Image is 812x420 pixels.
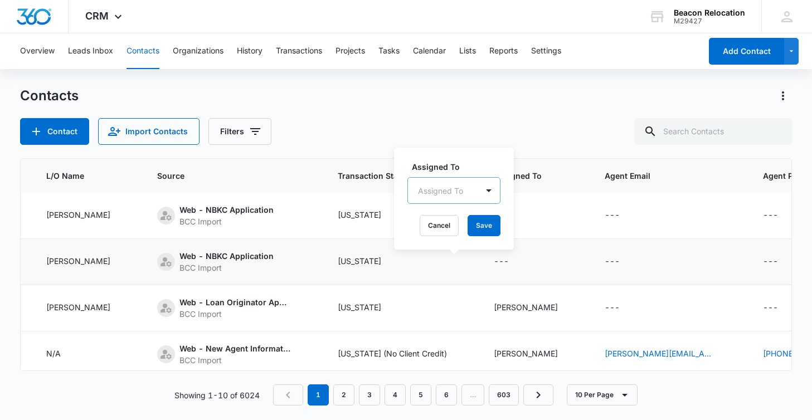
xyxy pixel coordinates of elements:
div: Transaction State - Nebraska - Select to Edit Field [338,209,401,222]
div: L/O Name - N/A - Select to Edit Field [46,348,81,361]
span: Agent Email [605,170,736,182]
button: History [237,33,262,69]
div: Agent Email - - Select to Edit Field [605,255,640,268]
div: BCC Import [179,308,291,320]
div: [PERSON_NAME] [46,255,110,267]
div: Agent Email - - Select to Edit Field [605,209,640,222]
button: Actions [774,87,792,105]
div: [US_STATE] [338,255,381,267]
div: Web - New Agent Information [179,343,291,354]
div: [US_STATE] [338,209,381,221]
button: Leads Inbox [68,33,113,69]
div: BCC Import [179,216,274,227]
div: Web - Loan Originator Application [179,296,291,308]
div: --- [605,255,620,268]
div: account name [674,8,745,17]
span: Assigned To [494,170,562,182]
button: 10 Per Page [567,384,638,406]
div: account id [674,17,745,25]
input: Search Contacts [635,118,792,145]
div: Source - [object Object] - Select to Edit Field [157,250,294,274]
div: L/O Name - Jeff Hiller - Select to Edit Field [46,209,130,222]
div: Assigned To - Kevin Walker - Select to Edit Field [494,301,578,315]
div: --- [763,301,778,315]
button: Organizations [173,33,223,69]
button: Overview [20,33,55,69]
div: Web - NBKC Application [179,250,274,262]
div: Web - NBKC Application [179,204,274,216]
div: Assigned To - Jade Barnett - Select to Edit Field [494,348,578,361]
button: Add Contact [709,38,784,65]
span: L/O Name [46,170,130,182]
button: Settings [531,33,561,69]
div: Transaction State - Wisconsin (No Client Credit) - Select to Edit Field [338,348,467,361]
div: [US_STATE] [338,301,381,313]
button: Import Contacts [98,118,200,145]
button: Save [468,215,500,236]
div: Transaction State - Colorado - Select to Edit Field [338,255,401,268]
div: [PERSON_NAME] [46,301,110,313]
div: Assigned To - - Select to Edit Field [494,255,529,268]
button: Filters [208,118,271,145]
button: Calendar [413,33,446,69]
div: Agent Phone # - - Select to Edit Field [763,209,798,222]
div: Agent Phone # - - Select to Edit Field [763,255,798,268]
button: Transactions [276,33,322,69]
a: Page 603 [489,384,519,406]
a: Page 3 [359,384,380,406]
button: Reports [489,33,518,69]
div: BCC Import [179,354,291,366]
div: BCC Import [179,262,274,274]
a: [PERSON_NAME][EMAIL_ADDRESS][DOMAIN_NAME] [605,348,716,359]
button: Cancel [420,215,459,236]
div: [US_STATE] (No Client Credit) [338,348,447,359]
div: --- [605,301,620,315]
div: --- [763,209,778,222]
h1: Contacts [20,87,79,104]
button: Lists [459,33,476,69]
a: Page 5 [410,384,431,406]
p: Showing 1-10 of 6024 [174,389,260,401]
em: 1 [308,384,329,406]
div: --- [494,255,509,268]
div: --- [605,209,620,222]
nav: Pagination [273,384,553,406]
div: [PERSON_NAME] [494,301,558,313]
div: Source - [object Object] - Select to Edit Field [157,343,311,366]
span: Source [157,170,295,182]
div: N/A [46,348,61,359]
div: Source - [object Object] - Select to Edit Field [157,204,294,227]
div: Agent Email - eric@homesteadrealtyinc.com - Select to Edit Field [605,348,736,361]
div: Agent Email - - Select to Edit Field [605,301,640,315]
a: Next Page [523,384,553,406]
a: Page 2 [333,384,354,406]
button: Contacts [127,33,159,69]
a: Page 4 [385,384,406,406]
span: CRM [85,10,109,22]
button: Add Contact [20,118,89,145]
div: --- [763,255,778,268]
div: L/O Name - Drew Peters - Select to Edit Field [46,301,130,315]
div: Agent Phone # - - Select to Edit Field [763,301,798,315]
div: Source - [object Object] - Select to Edit Field [157,296,311,320]
span: Transaction State [338,170,467,182]
button: Tasks [378,33,400,69]
div: Transaction State - Virginia - Select to Edit Field [338,301,401,315]
label: Assigned To [412,161,505,173]
a: Page 6 [436,384,457,406]
div: [PERSON_NAME] [46,209,110,221]
div: L/O Name - Jackie Runk - Select to Edit Field [46,255,130,268]
div: [PERSON_NAME] [494,348,558,359]
button: Projects [336,33,365,69]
